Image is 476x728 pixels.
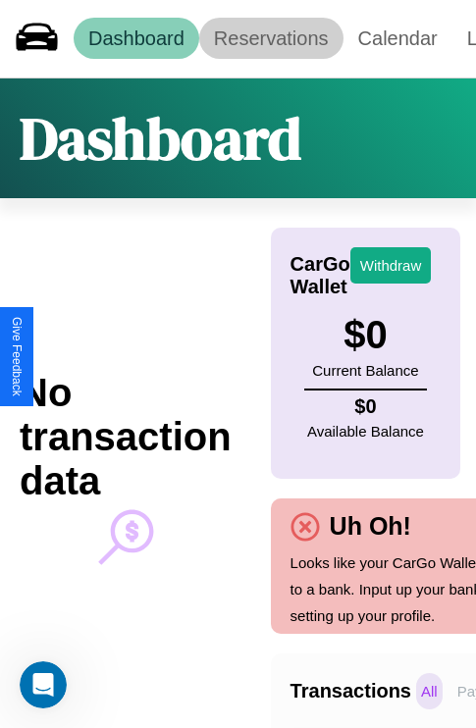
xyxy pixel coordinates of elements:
[20,371,232,503] h2: No transaction data
[199,18,344,59] a: Reservations
[320,512,421,541] h4: Uh Oh!
[344,18,452,59] a: Calendar
[10,317,24,396] div: Give Feedback
[291,680,411,702] h4: Transactions
[20,98,301,179] h1: Dashboard
[350,247,432,284] button: Withdraw
[416,673,443,709] p: All
[312,357,418,384] p: Current Balance
[312,313,418,357] h3: $ 0
[291,253,350,298] h4: CarGo Wallet
[307,395,424,418] h4: $ 0
[74,18,199,59] a: Dashboard
[20,661,67,708] iframe: Intercom live chat
[307,418,424,444] p: Available Balance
